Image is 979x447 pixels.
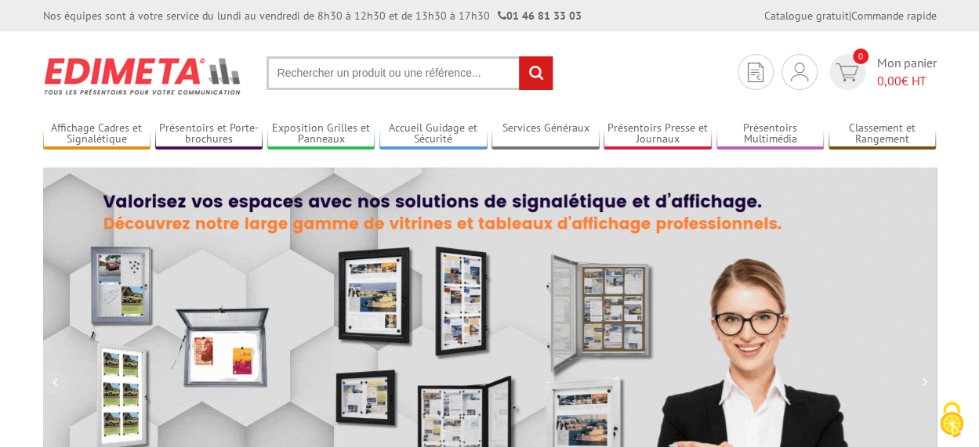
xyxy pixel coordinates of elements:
a: Classement et Rangement [829,121,937,147]
a: Affichage Cadres et Signalétique [43,121,151,147]
span: Mon panier [877,54,937,90]
a: Exposition Grilles et Panneaux [267,121,375,147]
img: devis rapide [836,63,858,81]
img: devis rapide [791,63,808,81]
a: Présentoirs et Porte-brochures [155,121,263,147]
a: Services Généraux [491,121,600,147]
img: Présentoir, panneau, stand - Edimeta - PLV, affichage, mobilier bureau, entreprise [43,47,243,105]
span: 0 [853,49,868,64]
a: Commande rapide [851,9,937,23]
input: Rechercher un produit ou une référence... [267,56,553,90]
a: Catalogue gratuit [764,9,849,23]
img: devis rapide [748,63,763,82]
div: Nos équipes sont à votre service du lundi au vendredi de 8h30 à 12h30 et de 13h30 à 17h30 [43,8,582,23]
strong: 01 46 81 33 03 [498,9,582,23]
span: € HT [877,72,937,90]
a: Présentoirs Multimédia [716,121,825,147]
img: Cookies (fenêtre modale) [932,400,971,439]
span: 0,00 [877,73,901,88]
div: | [764,8,937,23]
a: Présentoirs Presse et Journaux [604,121,712,147]
input: rechercher [519,56,553,90]
button: Cookies (fenêtre modale) [924,394,979,447]
a: devis rapide 0 Mon panier 0,00€ HT [825,54,937,90]
a: Accueil Guidage et Sécurité [379,121,488,147]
